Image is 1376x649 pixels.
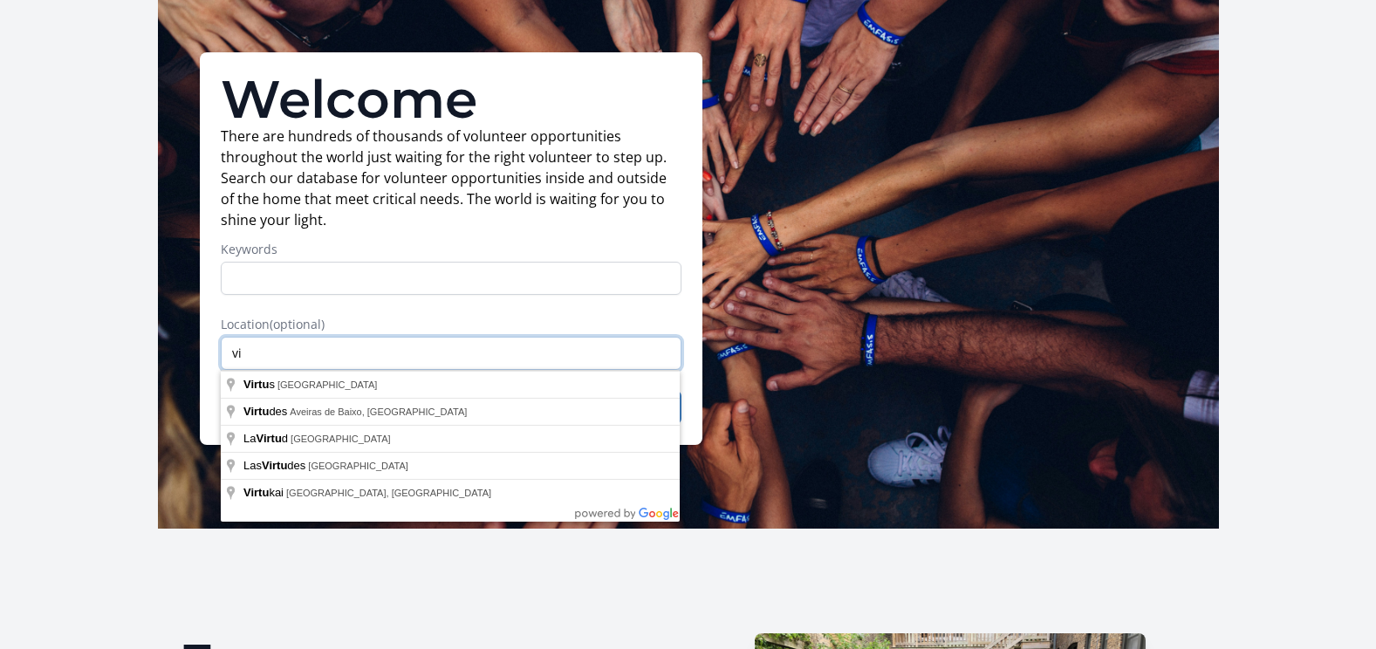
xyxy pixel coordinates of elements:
span: [GEOGRAPHIC_DATA] [291,434,391,444]
span: [GEOGRAPHIC_DATA] [308,461,408,471]
p: There are hundreds of thousands of volunteer opportunities throughout the world just waiting for ... [221,126,681,230]
span: Virtu [243,486,269,499]
span: (optional) [270,316,325,332]
span: [GEOGRAPHIC_DATA], [GEOGRAPHIC_DATA] [286,488,491,498]
span: [GEOGRAPHIC_DATA] [277,379,378,390]
span: Virtu [243,405,269,418]
h1: Welcome [221,73,681,126]
span: Las des [243,459,308,472]
span: Aveiras de Baixo, [GEOGRAPHIC_DATA] [290,406,467,417]
span: kai [243,486,286,499]
span: Virtu [256,432,281,445]
span: Virtu [262,459,287,472]
label: Keywords [221,241,681,258]
input: Enter a location [221,337,681,370]
span: des [243,405,290,418]
span: La d [243,432,291,445]
span: Virtu [243,378,269,391]
span: s [243,378,277,391]
label: Location [221,316,681,333]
